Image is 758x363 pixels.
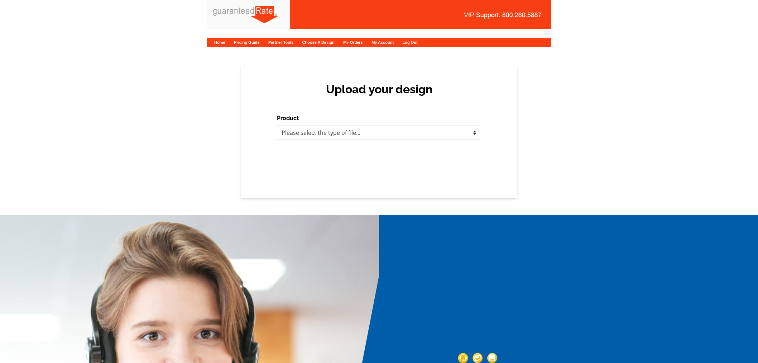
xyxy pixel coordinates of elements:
[343,40,363,44] a: My Orders
[403,40,418,44] a: Log Out
[234,40,260,44] a: Pricing Guide
[302,40,335,44] a: Choose A Design
[472,353,483,363] img: support-img-2.png
[268,40,293,44] a: Partner Tools
[371,40,394,44] a: My Account
[214,40,225,44] a: Home
[487,353,497,363] img: support-img-3_1.png
[458,353,468,363] img: support-img-1.png
[277,114,299,123] label: Product
[284,82,474,96] h2: Upload your design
